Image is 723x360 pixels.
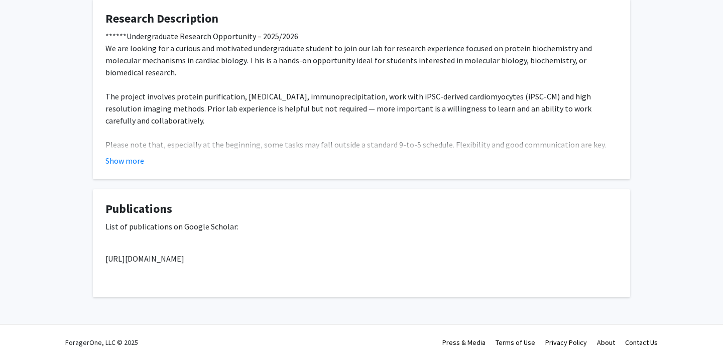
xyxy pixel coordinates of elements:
button: Show more [105,155,144,167]
p: [URL][DOMAIN_NAME] [105,253,618,265]
a: Privacy Policy [545,338,587,347]
a: About [597,338,615,347]
p: ******Undergraduate Research Opportunity – 2025/2026 We are looking for a curious and motivated u... [105,30,618,199]
h4: Publications [105,202,618,216]
iframe: Chat [8,315,43,352]
a: Press & Media [442,338,486,347]
a: Terms of Use [496,338,535,347]
a: Contact Us [625,338,658,347]
p: List of publications on Google Scholar: [105,220,618,232]
h4: Research Description [105,12,618,26]
div: ForagerOne, LLC © 2025 [65,325,138,360]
